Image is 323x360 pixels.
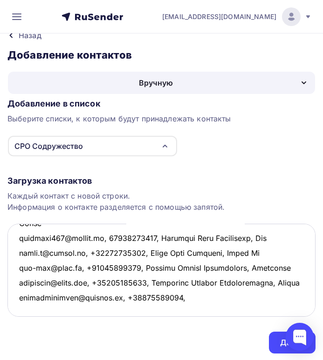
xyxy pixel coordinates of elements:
[139,77,173,88] div: Вручную
[162,7,312,26] a: [EMAIL_ADDRESS][DOMAIN_NAME]
[162,12,276,21] span: [EMAIL_ADDRESS][DOMAIN_NAME]
[7,98,316,109] div: Добавление в список
[280,337,304,348] div: Далее
[7,190,316,213] div: Каждый контакт с новой строки. Информация о контакте разделяется с помощью запятой.
[7,71,316,94] button: Вручную
[14,140,83,152] div: СРО Содружество
[19,30,41,41] div: Назад
[7,175,316,187] div: Загрузка контактов
[7,113,316,124] div: Выберите списки, к которым будут принадлежать контакты
[7,48,316,61] h3: Добавление контактов
[7,135,178,157] button: СРО Содружество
